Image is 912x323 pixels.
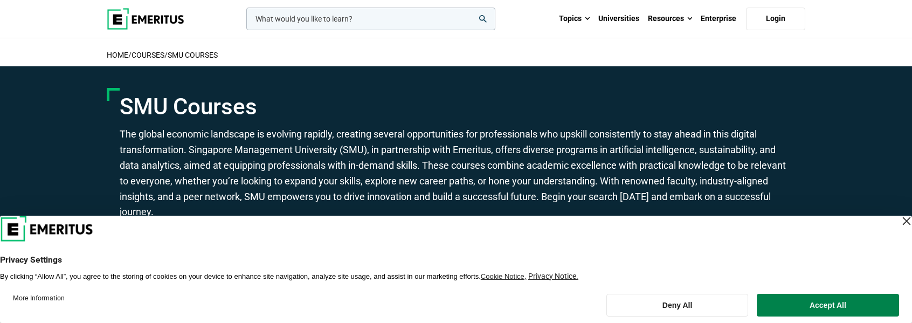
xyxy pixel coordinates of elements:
[246,8,495,30] input: woocommerce-product-search-field-0
[168,51,218,59] a: SMU Courses
[120,127,792,220] p: The global economic landscape is evolving rapidly, creating several opportunities for professiona...
[746,8,805,30] a: Login
[132,51,164,59] a: COURSES
[120,93,792,120] h1: SMU Courses
[107,51,128,59] a: home
[107,44,805,66] h2: / /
